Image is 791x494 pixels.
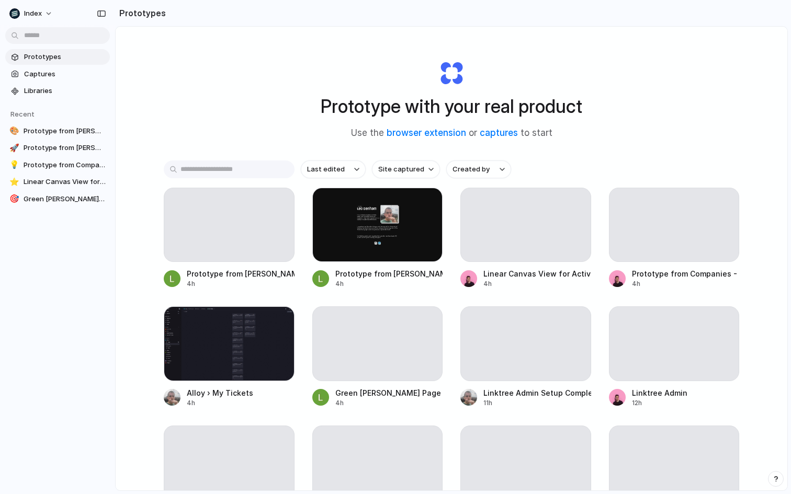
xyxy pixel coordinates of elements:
button: Last edited [301,160,366,178]
a: 💡Prototype from Companies - Plain [5,157,110,173]
a: Prototypes [5,49,110,65]
span: Prototype from [PERSON_NAME] (new) [24,143,106,153]
div: Linktree Admin Setup Completion [483,387,591,398]
span: Captures [24,69,106,79]
a: Captures [5,66,110,82]
div: 🎯 [9,194,19,204]
span: Green [PERSON_NAME] Page [24,194,106,204]
h1: Prototype with your real product [321,93,582,120]
a: captures [480,128,518,138]
div: Green [PERSON_NAME] Page [335,387,441,398]
span: Last edited [307,164,345,175]
a: Alloy › My TicketsAlloy › My Tickets4h [164,306,295,407]
div: 🚀 [9,143,19,153]
button: Index [5,5,58,22]
span: Linear Canvas View for Active Issues [24,177,106,187]
span: Recent [10,110,35,118]
span: Site captured [378,164,424,175]
div: 4h [187,279,295,289]
a: browser extension [387,128,466,138]
a: Linear Canvas View for Active Issues4h [460,188,591,289]
a: Prototype from Leo Denham (new)Prototype from [PERSON_NAME] (new)4h [312,188,443,289]
a: Prototype from Companies - Plain4h [609,188,740,289]
div: Linear Canvas View for Active Issues [483,268,591,279]
div: 🎨 [9,126,19,136]
span: Use the or to start [351,127,552,140]
div: 4h [632,279,740,289]
a: Linktree Admin12h [609,306,740,407]
div: 4h [335,279,443,289]
a: 🎨Prototype from [PERSON_NAME] Website [5,123,110,139]
a: Green [PERSON_NAME] Page4h [312,306,443,407]
a: Prototype from [PERSON_NAME] Website4h [164,188,295,289]
span: Prototypes [24,52,106,62]
div: Prototype from [PERSON_NAME] Website [187,268,295,279]
div: Prototype from [PERSON_NAME] (new) [335,268,443,279]
div: Prototype from Companies - Plain [632,268,740,279]
a: 🎯Green [PERSON_NAME] Page [5,191,110,207]
span: Prototype from Companies - Plain [24,160,106,170]
div: Linktree Admin [632,387,687,398]
span: Created by [453,164,490,175]
div: 💡 [9,160,19,170]
a: Linktree Admin Setup Completion11h [460,306,591,407]
span: Libraries [24,86,106,96]
div: ⭐ [9,177,19,187]
div: 4h [483,279,591,289]
button: Site captured [372,160,440,178]
h2: Prototypes [115,7,166,19]
a: 🚀Prototype from [PERSON_NAME] (new) [5,140,110,156]
div: 11h [483,398,591,408]
div: Alloy › My Tickets [187,387,253,398]
a: ⭐Linear Canvas View for Active Issues [5,174,110,190]
span: Prototype from [PERSON_NAME] Website [24,126,106,136]
span: Index [24,8,42,19]
div: 4h [335,398,441,408]
div: 4h [187,398,253,408]
div: 12h [632,398,687,408]
button: Created by [446,160,511,178]
a: Libraries [5,83,110,99]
